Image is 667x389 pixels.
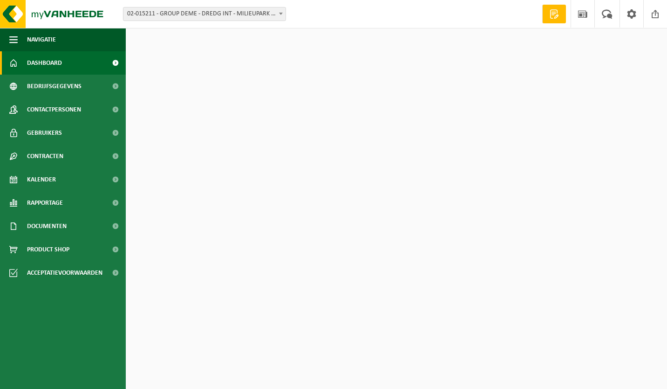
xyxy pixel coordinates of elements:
span: 02-015211 - GROUP DEME - DREDG INT - MILIEUPARK - ZWIJNDRECHT [123,7,286,21]
span: Contracten [27,145,63,168]
span: Dashboard [27,51,62,75]
span: Kalender [27,168,56,191]
span: Bedrijfsgegevens [27,75,82,98]
span: Navigatie [27,28,56,51]
span: Product Shop [27,238,69,261]
span: Contactpersonen [27,98,81,121]
span: Rapportage [27,191,63,215]
span: Documenten [27,215,67,238]
span: Acceptatievoorwaarden [27,261,102,285]
span: Gebruikers [27,121,62,145]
